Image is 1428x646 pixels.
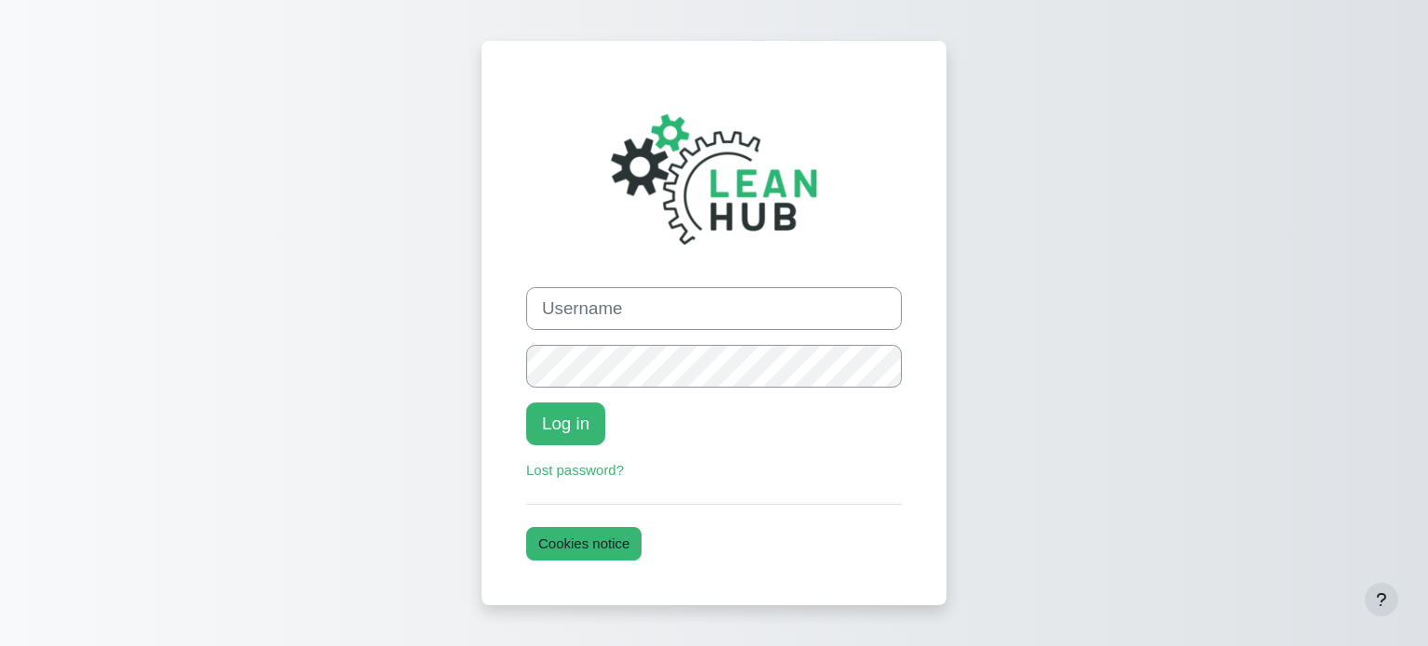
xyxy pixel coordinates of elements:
[526,527,641,561] button: Cookies notice
[526,402,605,445] button: Log in
[1365,583,1398,616] button: Show footer
[14,30,1414,646] section: Content
[584,86,844,272] img: The Lean Hub
[526,462,624,478] a: Lost password?
[526,287,902,330] input: Username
